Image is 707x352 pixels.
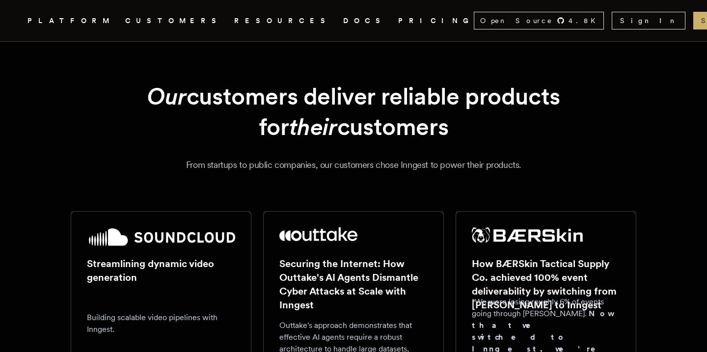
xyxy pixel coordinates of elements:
img: Outtake [279,227,357,241]
p: Building scalable video pipelines with Inngest. [87,312,235,335]
button: PLATFORM [27,15,113,27]
h2: Securing the Internet: How Outtake's AI Agents Dismantle Cyber Attacks at Scale with Inngest [279,257,428,312]
button: RESOURCES [234,15,331,27]
h2: How BÆRSkin Tactical Supply Co. achieved 100% event deliverability by switching from [PERSON_NAME... [472,257,620,312]
a: DOCS [343,15,386,27]
span: Open Source [480,16,553,26]
a: PRICING [398,15,474,27]
img: BÆRSkin Tactical Supply Co. [472,227,583,243]
p: From startups to public companies, our customers chose Inngest to power their products. [39,158,668,172]
a: CUSTOMERS [125,15,222,27]
h1: customers deliver reliable products for customers [94,81,613,142]
em: Our [147,82,187,110]
img: SoundCloud [87,227,235,247]
em: their [289,112,337,141]
span: 4.8 K [569,16,601,26]
a: Sign In [612,12,685,29]
h2: Streamlining dynamic video generation [87,257,235,284]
